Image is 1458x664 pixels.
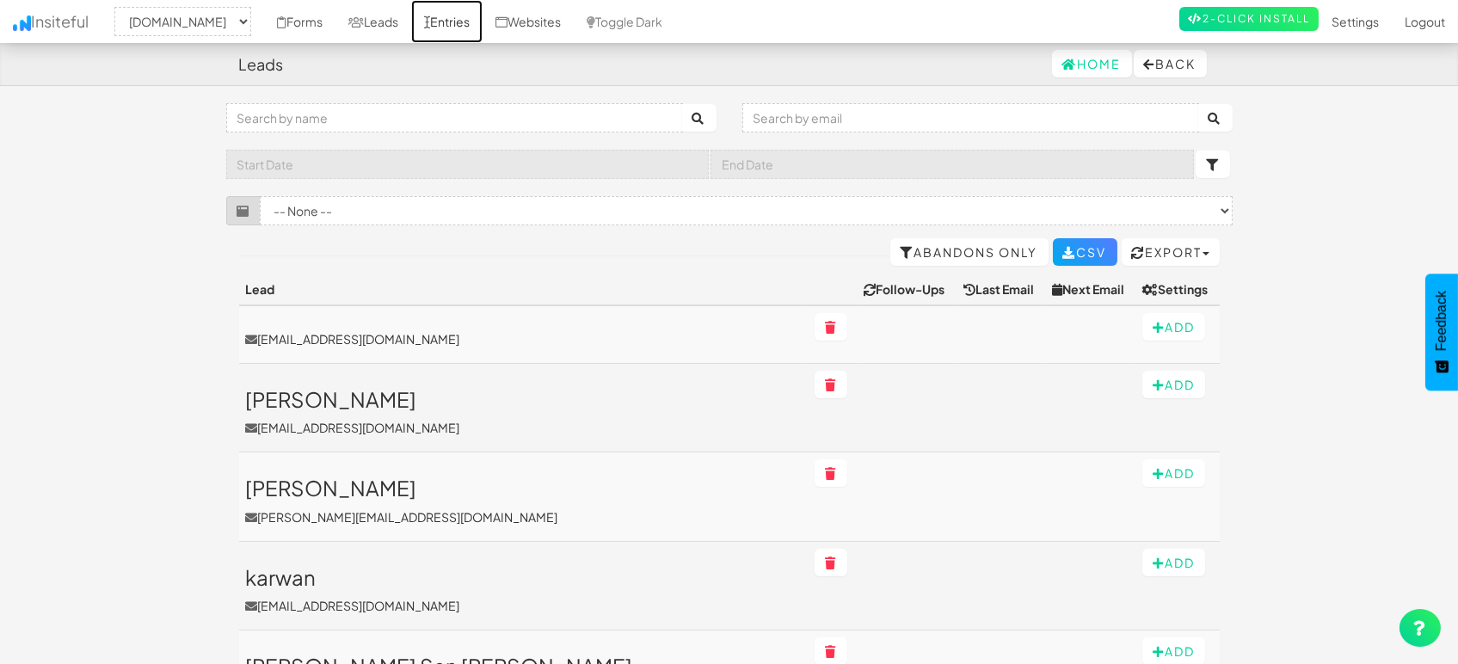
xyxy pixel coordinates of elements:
th: Settings [1135,274,1219,305]
input: Search by email [742,103,1199,132]
button: Feedback - Show survey [1425,274,1458,390]
button: Add [1142,313,1205,341]
th: Next Email [1045,274,1135,305]
h3: karwan [246,566,801,588]
h3: [PERSON_NAME] [246,388,801,410]
a: [PERSON_NAME][EMAIL_ADDRESS][DOMAIN_NAME] [246,388,801,436]
a: Home [1052,50,1132,77]
p: [EMAIL_ADDRESS][DOMAIN_NAME] [246,419,801,436]
button: Add [1142,549,1205,576]
h3: [PERSON_NAME] [246,476,801,499]
a: karwan[EMAIL_ADDRESS][DOMAIN_NAME] [246,566,801,614]
input: Search by name [226,103,683,132]
a: 2-Click Install [1179,7,1319,31]
th: Last Email [957,274,1045,305]
input: Start Date [226,150,710,179]
button: Back [1134,50,1207,77]
a: Abandons Only [890,238,1049,266]
a: CSV [1053,238,1117,266]
input: End Date [711,150,1194,179]
span: Feedback [1434,291,1449,351]
img: icon.png [13,15,31,31]
th: Follow-Ups [857,274,957,305]
h4: Leads [239,56,284,73]
button: Export [1122,238,1220,266]
button: Add [1142,371,1205,398]
button: Add [1142,459,1205,487]
a: [EMAIL_ADDRESS][DOMAIN_NAME] [246,330,801,347]
th: Lead [239,274,808,305]
p: [EMAIL_ADDRESS][DOMAIN_NAME] [246,597,801,614]
a: [PERSON_NAME][PERSON_NAME][EMAIL_ADDRESS][DOMAIN_NAME] [246,476,801,525]
p: [PERSON_NAME][EMAIL_ADDRESS][DOMAIN_NAME] [246,508,801,526]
